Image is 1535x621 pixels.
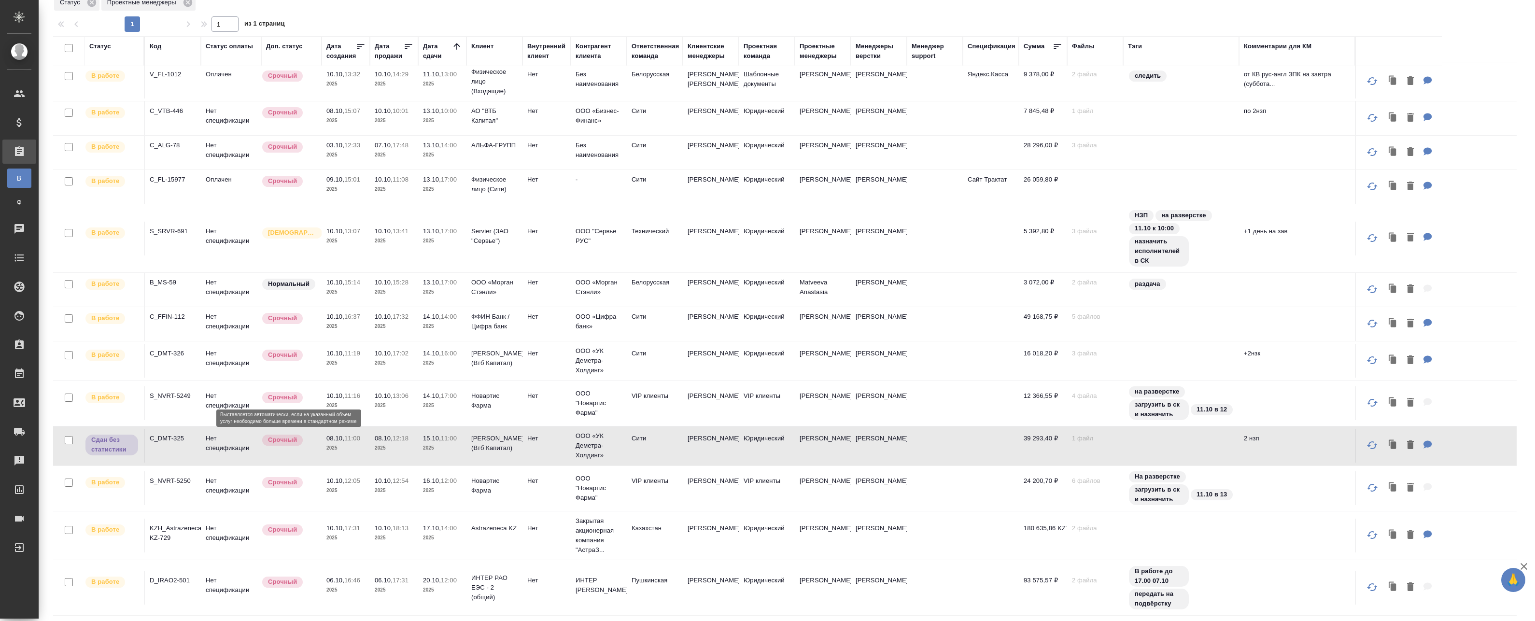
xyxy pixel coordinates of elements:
[856,175,902,184] p: [PERSON_NAME]
[471,106,518,126] p: АО "ВТБ Капитал"
[84,175,139,188] div: Выставляет ПМ после принятия заказа от КМа
[1501,568,1525,592] button: 🙏
[89,42,111,51] div: Статус
[268,142,297,152] p: Срочный
[795,136,851,169] td: [PERSON_NAME]
[795,222,851,255] td: [PERSON_NAME]
[527,349,566,358] p: Нет
[344,227,360,235] p: 13:07
[1128,70,1234,83] div: следить
[739,222,795,255] td: Юридический
[1384,280,1402,299] button: Клонировать
[375,322,413,331] p: 2025
[1361,278,1384,301] button: Обновить
[1419,71,1437,91] button: Для КМ: от КВ рус-англ ЗПК на завтра (суббота), в воскресенье должны улететь с переводом перевод ...
[856,70,902,79] p: [PERSON_NAME]
[344,279,360,286] p: 15:14
[1402,228,1419,248] button: Удалить
[795,307,851,341] td: [PERSON_NAME]
[1135,71,1161,81] p: следить
[471,141,518,150] p: АЛЬФА-ГРУПП
[375,79,413,89] p: 2025
[968,42,1015,51] div: Спецификация
[471,67,518,96] p: Физическое лицо (Входящие)
[471,278,518,297] p: ООО «Морган Стэнли»
[1128,278,1234,291] div: раздача
[91,228,119,238] p: В работе
[84,312,139,325] div: Выставляет ПМ после принятия заказа от КМа
[326,313,344,320] p: 10.10,
[739,386,795,420] td: VIP клиенты
[683,101,739,135] td: [PERSON_NAME]
[963,65,1019,99] td: Яндекс.Касса
[393,279,408,286] p: 15:28
[1384,578,1402,597] button: Клонировать
[1361,434,1384,457] button: Обновить
[1384,525,1402,545] button: Клонировать
[627,307,683,341] td: Сити
[800,42,846,61] div: Проектные менеджеры
[344,176,360,183] p: 15:01
[739,344,795,378] td: Юридический
[576,175,622,184] p: -
[201,136,261,169] td: Нет спецификации
[201,170,261,204] td: Оплачен
[1384,177,1402,197] button: Клонировать
[326,150,365,160] p: 2025
[423,176,441,183] p: 13.10,
[201,273,261,307] td: Нет спецификации
[1384,393,1402,413] button: Клонировать
[576,226,622,246] p: ООО "Сервье РУС"
[471,312,518,331] p: ФФИН Банк / Цифра банк
[393,227,408,235] p: 13:41
[795,273,851,307] td: Matveeva Anastasia
[1384,436,1402,455] button: Клонировать
[576,278,622,297] p: ООО «Морган Стэнли»
[1384,71,1402,91] button: Клонировать
[441,279,457,286] p: 17:00
[201,101,261,135] td: Нет спецификации
[683,273,739,307] td: [PERSON_NAME]
[1505,570,1521,590] span: 🙏
[375,176,393,183] p: 10.10,
[12,173,27,183] span: В
[1128,42,1142,51] div: Тэги
[375,184,413,194] p: 2025
[1402,436,1419,455] button: Удалить
[423,150,462,160] p: 2025
[261,278,317,291] div: Статус по умолчанию для стандартных заказов
[326,71,344,78] p: 10.10,
[344,350,360,357] p: 11:19
[1019,65,1067,99] td: 9 378,00 ₽
[326,116,365,126] p: 2025
[375,141,393,149] p: 07.10,
[527,70,566,79] p: Нет
[91,108,119,117] p: В работе
[471,349,518,368] p: [PERSON_NAME] (Втб Капитал)
[150,349,196,358] p: C_DMT-326
[627,344,683,378] td: Сити
[393,107,408,114] p: 10:01
[1019,344,1067,378] td: 16 018,20 ₽
[266,42,303,51] div: Доп. статус
[423,322,462,331] p: 2025
[326,227,344,235] p: 10.10,
[423,42,452,61] div: Дата сдачи
[423,279,441,286] p: 13.10,
[627,273,683,307] td: Белорусская
[441,313,457,320] p: 14:00
[1072,278,1118,287] p: 2 файла
[150,42,161,51] div: Код
[393,313,408,320] p: 17:32
[375,116,413,126] p: 2025
[375,107,393,114] p: 10.10,
[393,71,408,78] p: 14:29
[150,476,196,486] p: S_NVRT-5250
[268,176,297,186] p: Срочный
[91,71,119,81] p: В работе
[423,116,462,126] p: 2025
[739,101,795,135] td: Юридический
[1135,387,1179,396] p: на разверстке
[326,322,365,331] p: 2025
[1419,108,1437,128] button: Для КМ: по 2нзп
